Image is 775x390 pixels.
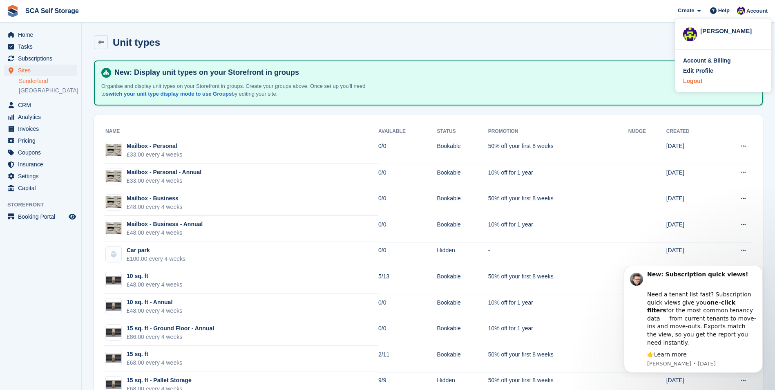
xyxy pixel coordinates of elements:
[7,201,81,209] span: Storefront
[666,125,716,138] th: Created
[127,177,201,185] div: £33.00 every 4 weeks
[127,359,182,367] div: £68.00 every 4 weeks
[106,328,121,337] img: 15%20SQ.FT.jpg
[113,37,160,48] h2: Unit types
[437,294,488,320] td: Bookable
[4,147,77,158] a: menu
[683,27,697,41] img: Thomas Webb
[127,324,214,333] div: 15 sq. ft - Ground Floor - Annual
[378,190,437,216] td: 0/0
[127,376,192,385] div: 15 sq. ft - Pallet Storage
[18,182,67,194] span: Capital
[18,170,67,182] span: Settings
[127,168,201,177] div: Mailbox - Personal - Annual
[488,125,628,138] th: Promotion
[718,7,730,15] span: Help
[488,320,628,346] td: 10% off for 1 year
[4,159,77,170] a: menu
[101,82,387,98] p: Organise and display unit types on your Storefront in groups. Create your groups above. Once set ...
[683,77,702,85] div: Logout
[4,211,77,222] a: menu
[18,7,31,20] img: Profile image for Steven
[666,242,716,268] td: [DATE]
[4,135,77,146] a: menu
[488,190,628,216] td: 50% off your first 8 weeks
[4,41,77,52] a: menu
[127,255,185,263] div: £100.00 every 4 weeks
[106,276,121,285] img: 15%20SQ.FT.jpg
[378,164,437,190] td: 0/0
[437,125,488,138] th: Status
[127,229,203,237] div: £48.00 every 4 weeks
[104,125,378,138] th: Name
[683,56,731,65] div: Account & Billing
[437,190,488,216] td: Bookable
[4,53,77,64] a: menu
[106,380,121,389] img: 15%20SQ.FT.jpg
[488,242,628,268] td: -
[18,41,67,52] span: Tasks
[683,67,713,75] div: Edit Profile
[666,164,716,190] td: [DATE]
[666,216,716,242] td: [DATE]
[18,99,67,111] span: CRM
[18,111,67,123] span: Analytics
[42,85,75,92] a: Learn more
[4,111,77,123] a: menu
[127,142,182,150] div: Mailbox - Personal
[700,27,764,34] div: [PERSON_NAME]
[378,138,437,164] td: 0/0
[127,333,214,341] div: £86.00 every 4 weeks
[18,53,67,64] span: Subscriptions
[683,77,764,85] a: Logout
[683,67,764,75] a: Edit Profile
[106,302,121,311] img: 15%20SQ.FT.jpg
[4,182,77,194] a: menu
[437,138,488,164] td: Bookable
[18,135,67,146] span: Pricing
[378,242,437,268] td: 0/0
[378,125,437,138] th: Available
[488,268,628,294] td: 50% off your first 8 weeks
[127,203,182,211] div: £48.00 every 4 weeks
[36,85,145,93] div: 👉
[36,5,145,93] div: Message content
[18,29,67,40] span: Home
[4,123,77,134] a: menu
[18,123,67,134] span: Invoices
[7,5,19,17] img: stora-icon-8386f47178a22dfd0bd8f6a31ec36ba5ce8667c1dd55bd0f319d3a0aa187defe.svg
[106,91,232,97] a: switch your unit type display mode to use Groups
[378,268,437,294] td: 5/13
[437,216,488,242] td: Bookable
[18,211,67,222] span: Booking Portal
[36,94,145,102] p: Message from Steven, sent 1d ago
[19,87,77,94] a: [GEOGRAPHIC_DATA]
[18,159,67,170] span: Insurance
[127,150,182,159] div: £33.00 every 4 weeks
[127,307,182,315] div: £48.00 every 4 weeks
[127,194,182,203] div: Mailbox - Business
[67,212,77,222] a: Preview store
[4,29,77,40] a: menu
[666,138,716,164] td: [DATE]
[746,7,768,15] span: Account
[437,242,488,268] td: Hidden
[4,65,77,76] a: menu
[127,220,203,229] div: Mailbox - Business - Annual
[488,164,628,190] td: 10% off for 1 year
[127,246,185,255] div: Car park
[106,170,121,182] img: Unknown-4.jpeg
[18,65,67,76] span: Sites
[127,350,182,359] div: 15 sq. ft
[437,268,488,294] td: Bookable
[488,294,628,320] td: 10% off for 1 year
[437,164,488,190] td: Bookable
[106,222,121,234] img: Unknown-4.jpeg
[4,170,77,182] a: menu
[18,147,67,158] span: Coupons
[106,354,121,363] img: 15%20SQ.FT.jpg
[666,190,716,216] td: [DATE]
[437,320,488,346] td: Bookable
[19,77,77,85] a: Sunderland
[106,247,121,262] img: blank-unit-type-icon-ffbac7b88ba66c5e286b0e438baccc4b9c83835d4c34f86887a83fc20ec27e7b.svg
